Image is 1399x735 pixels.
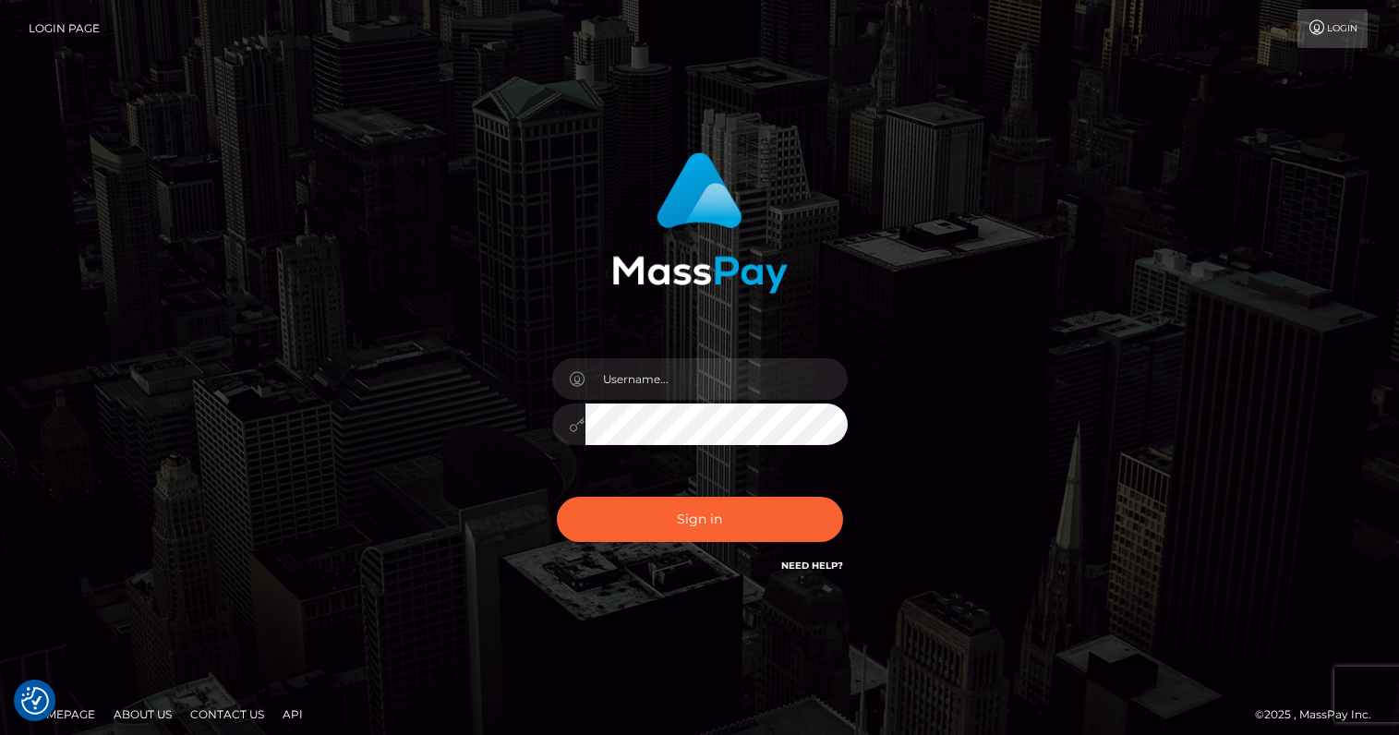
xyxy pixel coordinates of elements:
button: Sign in [557,497,843,542]
button: Consent Preferences [21,687,49,715]
a: Contact Us [183,700,271,729]
a: Login [1297,9,1368,48]
a: Homepage [20,700,103,729]
img: Revisit consent button [21,687,49,715]
a: About Us [106,700,179,729]
div: © 2025 , MassPay Inc. [1255,705,1385,725]
input: Username... [585,358,848,400]
img: MassPay Login [612,152,788,294]
a: Need Help? [781,560,843,572]
a: Login Page [29,9,100,48]
a: API [275,700,310,729]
